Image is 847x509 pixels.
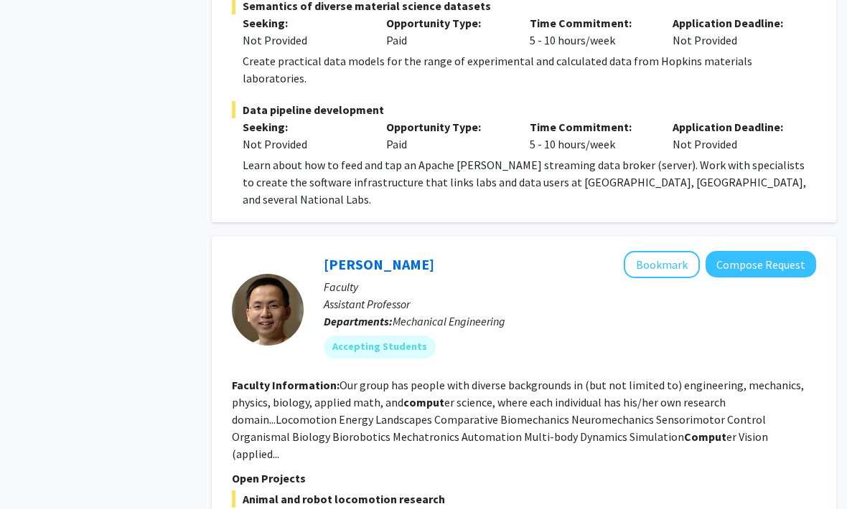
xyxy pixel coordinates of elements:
[673,119,795,136] p: Application Deadline:
[386,15,508,32] p: Opportunity Type:
[232,379,804,462] fg-read-more: Our group has people with diverse backgrounds in (but not limited to) engineering, mechanics, phy...
[375,15,519,49] div: Paid
[243,32,365,49] div: Not Provided
[232,379,340,393] b: Faculty Information:
[530,119,652,136] p: Time Commitment:
[662,119,805,153] div: Not Provided
[519,15,663,49] div: 5 - 10 hours/week
[243,119,365,136] p: Seeking:
[375,119,519,153] div: Paid
[243,53,816,87] div: Create practical data models for the range of experimental and calculated data from Hopkins mater...
[393,315,505,329] span: Mechanical Engineering
[232,470,816,487] p: Open Projects
[11,444,61,498] iframe: Chat
[243,15,365,32] p: Seeking:
[324,315,393,329] b: Departments:
[403,396,444,410] b: comput
[324,256,434,274] a: [PERSON_NAME]
[706,252,816,278] button: Compose Request to Chen Li
[386,119,508,136] p: Opportunity Type:
[662,15,805,49] div: Not Provided
[324,296,816,313] p: Assistant Professor
[243,136,365,153] div: Not Provided
[624,252,700,279] button: Add Chen Li to Bookmarks
[232,102,816,119] span: Data pipeline development
[684,430,726,444] b: Comput
[519,119,663,153] div: 5 - 10 hours/week
[673,15,795,32] p: Application Deadline:
[232,491,816,508] span: Animal and robot locomotion research
[324,336,436,359] mat-chip: Accepting Students
[530,15,652,32] p: Time Commitment:
[243,157,816,209] div: Learn about how to feed and tap an Apache [PERSON_NAME] streaming data broker (server). Work with...
[324,279,816,296] p: Faculty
